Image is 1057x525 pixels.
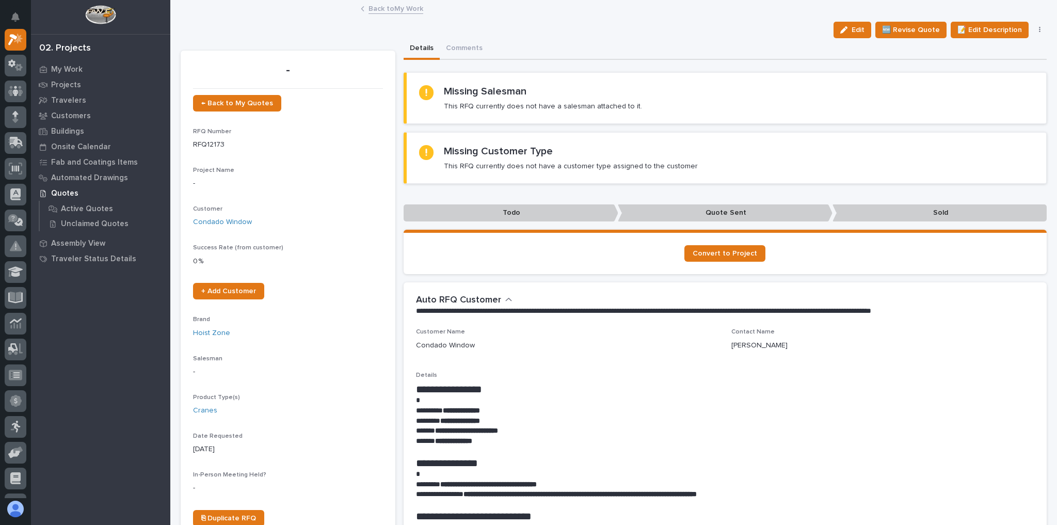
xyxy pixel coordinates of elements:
[51,173,128,183] p: Automated Drawings
[193,63,383,78] p: -
[684,245,765,262] a: Convert to Project
[444,85,526,98] h2: Missing Salesman
[404,38,440,60] button: Details
[444,162,698,171] p: This RFQ currently does not have a customer type assigned to the customer
[193,139,383,150] p: RFQ12173
[51,142,111,152] p: Onsite Calendar
[5,498,26,520] button: users-avatar
[201,515,256,522] span: ⎘ Duplicate RFQ
[693,250,757,257] span: Convert to Project
[882,24,940,36] span: 🆕 Revise Quote
[31,123,170,139] a: Buildings
[51,254,136,264] p: Traveler Status Details
[404,204,618,221] p: Todo
[193,444,383,455] p: [DATE]
[51,96,86,105] p: Travelers
[193,433,243,439] span: Date Requested
[51,127,84,136] p: Buildings
[618,204,832,221] p: Quote Sent
[61,219,129,229] p: Unclaimed Quotes
[193,483,383,494] p: -
[440,38,489,60] button: Comments
[852,25,864,35] span: Edit
[193,245,283,251] span: Success Rate (from customer)
[5,6,26,28] button: Notifications
[201,100,273,107] span: ← Back to My Quotes
[31,108,170,123] a: Customers
[193,328,230,339] a: Hoist Zone
[193,472,266,478] span: In-Person Meeting Held?
[51,65,83,74] p: My Work
[444,145,553,157] h2: Missing Customer Type
[31,235,170,251] a: Assembly View
[193,167,234,173] span: Project Name
[193,256,383,267] p: 0 %
[51,158,138,167] p: Fab and Coatings Items
[31,92,170,108] a: Travelers
[193,95,281,112] a: ← Back to My Quotes
[416,372,437,378] span: Details
[31,154,170,170] a: Fab and Coatings Items
[51,239,105,248] p: Assembly View
[31,61,170,77] a: My Work
[416,295,513,306] button: Auto RFQ Customer
[51,81,81,90] p: Projects
[416,340,475,351] p: Condado Window
[193,356,222,362] span: Salesman
[51,189,78,198] p: Quotes
[193,206,222,212] span: Customer
[193,178,383,189] p: -
[13,12,26,29] div: Notifications
[193,217,252,228] a: Condado Window
[39,43,91,54] div: 02. Projects
[957,24,1022,36] span: 📝 Edit Description
[85,5,116,24] img: Workspace Logo
[416,295,501,306] h2: Auto RFQ Customer
[416,329,465,335] span: Customer Name
[31,251,170,266] a: Traveler Status Details
[193,129,231,135] span: RFQ Number
[40,201,170,216] a: Active Quotes
[731,340,788,351] p: [PERSON_NAME]
[193,405,217,416] a: Cranes
[31,139,170,154] a: Onsite Calendar
[201,288,256,295] span: + Add Customer
[731,329,775,335] span: Contact Name
[834,22,871,38] button: Edit
[51,112,91,121] p: Customers
[31,185,170,201] a: Quotes
[61,204,113,214] p: Active Quotes
[193,367,383,377] p: -
[193,283,264,299] a: + Add Customer
[444,102,642,111] p: This RFQ currently does not have a salesman attached to it.
[31,170,170,185] a: Automated Drawings
[832,204,1047,221] p: Sold
[193,316,210,323] span: Brand
[31,77,170,92] a: Projects
[369,2,423,14] a: Back toMy Work
[875,22,947,38] button: 🆕 Revise Quote
[951,22,1029,38] button: 📝 Edit Description
[40,216,170,231] a: Unclaimed Quotes
[193,394,240,401] span: Product Type(s)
